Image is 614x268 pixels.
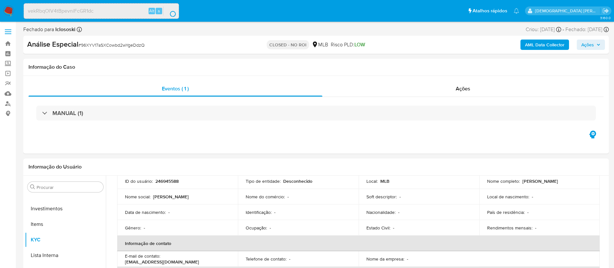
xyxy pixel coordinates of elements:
[473,7,507,14] span: Atalhos rápidos
[366,209,396,215] p: Nacionalidade :
[246,178,281,184] p: Tipo de entidade :
[125,253,160,259] p: E-mail de contato :
[487,194,529,200] p: Local de nascimento :
[125,178,153,184] p: ID do usuário :
[54,26,75,33] b: lclososki
[267,40,309,49] p: CLOSED - NO ROI
[527,209,529,215] p: -
[407,256,408,262] p: -
[535,225,536,231] p: -
[456,85,470,92] span: Ações
[577,40,605,50] button: Ações
[162,85,189,92] span: Eventos ( 1 )
[155,178,179,184] p: 246945588
[366,178,378,184] p: Local :
[27,39,78,49] b: Análise Especial
[23,26,75,33] span: Fechado para
[149,8,154,14] span: Alt
[163,6,176,16] button: search-icon
[565,26,609,33] div: Fechado: [DATE]
[393,225,394,231] p: -
[522,178,558,184] p: [PERSON_NAME]
[514,8,519,14] a: Notificações
[24,7,179,15] input: Pesquise usuários ou casos...
[274,209,275,215] p: -
[563,26,564,33] span: -
[487,225,532,231] p: Rendimentos mensais :
[168,209,170,215] p: -
[144,225,145,231] p: -
[487,178,520,184] p: Nome completo :
[399,194,401,200] p: -
[331,41,365,48] span: Risco PLD:
[25,248,106,263] button: Lista Interna
[289,256,290,262] p: -
[283,178,312,184] p: Desconhecido
[270,225,271,231] p: -
[117,236,600,251] th: Informação de contato
[366,256,404,262] p: Nome da empresa :
[525,40,564,50] b: AML Data Collector
[25,232,106,248] button: KYC
[25,201,106,216] button: Investimentos
[158,8,160,14] span: s
[125,225,141,231] p: Gênero :
[36,106,596,121] div: MANUAL (1)
[366,225,390,231] p: Estado Civil :
[153,194,189,200] p: [PERSON_NAME]
[312,41,328,48] div: MLB
[535,8,600,14] p: thais.asantos@mercadolivre.com
[125,259,199,265] p: [EMAIL_ADDRESS][DOMAIN_NAME]
[380,178,389,184] p: MLB
[246,225,267,231] p: Ocupação :
[581,40,594,50] span: Ações
[37,184,101,190] input: Procurar
[532,194,533,200] p: -
[246,209,272,215] p: Identificação :
[487,209,525,215] p: País de residência :
[398,209,399,215] p: -
[25,216,106,232] button: Items
[28,64,604,70] h1: Informação do Caso
[526,26,561,33] div: Criou: [DATE]
[602,7,609,14] a: Sair
[52,110,83,117] h3: MANUAL (1)
[354,41,365,48] span: LOW
[366,194,397,200] p: Soft descriptor :
[78,42,145,48] span: # 96XYV17aSXCowbd2wYgeDdzQ
[125,209,166,215] p: Data de nascimento :
[30,184,35,190] button: Procurar
[246,194,285,200] p: Nome do comércio :
[125,194,151,200] p: Nome social :
[246,256,286,262] p: Telefone de contato :
[28,164,82,170] h1: Informação do Usuário
[287,194,289,200] p: -
[520,40,569,50] button: AML Data Collector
